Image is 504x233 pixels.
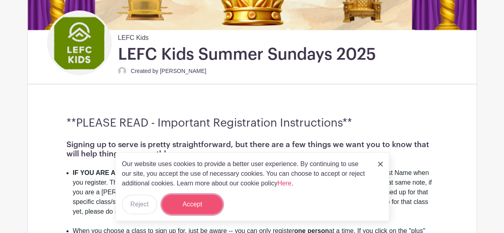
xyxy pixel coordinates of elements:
[66,140,438,158] h1: Signing up to serve is pretty straightforward, but there are a few things we want you to know tha...
[122,159,369,188] p: Our website uses cookies to provide a better user experience. By continuing to use our site, you ...
[162,195,222,214] button: Accept
[278,180,292,187] a: Here
[118,30,149,43] span: LEFC Kids
[66,116,438,130] h3: **PLEASE READ - Important Registration Instructions**
[49,12,110,73] img: LEFC-Kids-Stacked.png
[73,168,438,216] li: please put the word after your Last Name when you register. This helps us make sure that there is...
[118,44,376,64] h1: LEFC Kids Summer Sundays 2025
[73,169,271,176] strong: IF YOU ARE A [PERSON_NAME] (under [DEMOGRAPHIC_DATA])
[378,162,383,166] img: close_button-5f87c8562297e5c2d7936805f587ecaba9071eb48480494691a3f1689db116b3.svg
[118,67,126,75] img: default-ce2991bfa6775e67f084385cd625a349d9dcbb7a52a09fb2fda1e96e2d18dcdb.png
[131,68,207,74] small: Created by [PERSON_NAME]
[122,195,157,214] button: Reject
